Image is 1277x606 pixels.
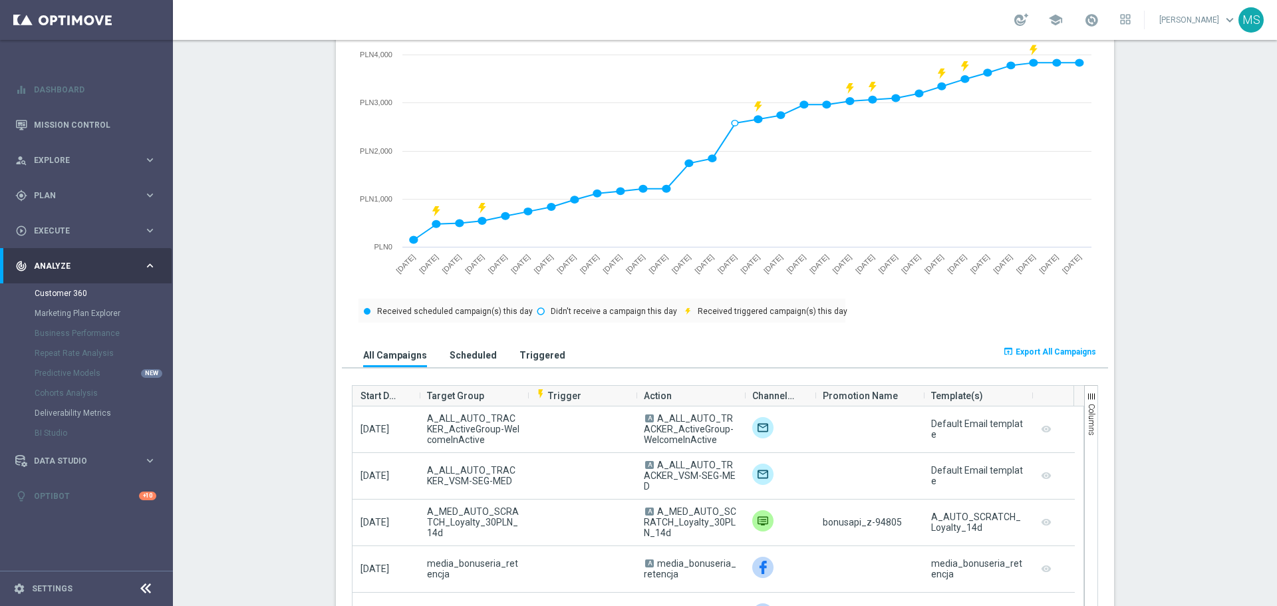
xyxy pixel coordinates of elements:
[34,227,144,235] span: Execute
[535,390,581,401] span: Trigger
[1003,346,1014,357] i: open_in_browser
[823,382,898,409] span: Promotion Name
[739,253,761,275] text: [DATE]
[645,508,654,516] span: A
[644,558,736,579] span: media_bonuseria_retencja
[35,303,172,323] div: Marketing Plan Explorer
[144,154,156,166] i: keyboard_arrow_right
[35,408,138,418] a: Deliverability Metrics
[1038,253,1060,275] text: [DATE]
[645,414,654,422] span: A
[15,260,27,272] i: track_changes
[440,253,462,275] text: [DATE]
[532,253,554,275] text: [DATE]
[35,308,138,319] a: Marketing Plan Explorer
[752,510,774,531] img: Private message
[13,583,25,595] i: settings
[644,382,672,409] span: Action
[1048,13,1063,27] span: school
[877,253,899,275] text: [DATE]
[360,51,392,59] text: PLN4,000
[716,253,738,275] text: [DATE]
[34,262,144,270] span: Analyze
[34,192,144,200] span: Plan
[931,382,983,409] span: Template(s)
[394,253,416,275] text: [DATE]
[35,323,172,343] div: Business Performance
[34,107,156,142] a: Mission Control
[1015,253,1037,275] text: [DATE]
[752,557,774,578] img: Facebook Custom Audience
[363,349,427,361] h3: All Campaigns
[931,558,1024,579] div: media_bonuseria_retencja
[555,253,577,275] text: [DATE]
[144,259,156,272] i: keyboard_arrow_right
[762,253,784,275] text: [DATE]
[579,253,601,275] text: [DATE]
[32,585,72,593] a: Settings
[752,464,774,485] img: Target group only
[535,388,546,399] i: flash_on
[509,253,531,275] text: [DATE]
[360,343,430,367] button: All Campaigns
[144,224,156,237] i: keyboard_arrow_right
[15,120,157,130] button: Mission Control
[15,261,157,271] button: track_changes Analyze keyboard_arrow_right
[15,190,157,201] button: gps_fixed Plan keyboard_arrow_right
[647,253,669,275] text: [DATE]
[35,288,138,299] a: Customer 360
[946,253,968,275] text: [DATE]
[15,491,157,502] div: lightbulb Optibot +10
[15,190,144,202] div: Plan
[15,107,156,142] div: Mission Control
[15,455,144,467] div: Data Studio
[1016,347,1096,357] span: Export All Campaigns
[360,382,400,409] span: Start Date
[35,363,172,383] div: Predictive Models
[427,506,519,538] span: A_MED_AUTO_SCRATCH_Loyalty_30PLN_14d
[785,253,807,275] text: [DATE]
[144,454,156,467] i: keyboard_arrow_right
[15,84,157,95] button: equalizer Dashboard
[377,307,533,316] text: Received scheduled campaign(s) this day
[15,225,144,237] div: Execute
[854,253,876,275] text: [DATE]
[752,382,796,409] span: Channel(s)
[486,253,508,275] text: [DATE]
[519,349,565,361] h3: Triggered
[645,461,654,469] span: A
[1061,253,1083,275] text: [DATE]
[34,478,139,514] a: Optibot
[645,559,654,567] span: A
[35,343,172,363] div: Repeat Rate Analysis
[644,506,736,538] span: A_MED_AUTO_SCRATCH_Loyalty_30PLN_14d
[969,253,991,275] text: [DATE]
[15,155,157,166] button: person_search Explore keyboard_arrow_right
[360,195,392,203] text: PLN1,000
[15,260,144,272] div: Analyze
[35,403,172,423] div: Deliverability Metrics
[15,226,157,236] button: play_circle_outline Execute keyboard_arrow_right
[670,253,692,275] text: [DATE]
[360,424,389,434] span: [DATE]
[15,154,27,166] i: person_search
[34,156,144,164] span: Explore
[1087,404,1096,436] span: Columns
[360,517,389,528] span: [DATE]
[35,283,172,303] div: Customer 360
[360,470,389,481] span: [DATE]
[360,147,392,155] text: PLN2,000
[693,253,715,275] text: [DATE]
[516,343,569,367] button: Triggered
[446,343,500,367] button: Scheduled
[15,478,156,514] div: Optibot
[360,563,389,574] span: [DATE]
[644,413,734,445] span: A_ALL_AUTO_TRACKER_ActiveGroup-WelcomeInActive
[427,413,519,445] span: A_ALL_AUTO_TRACKER_ActiveGroup-WelcomeInActive
[752,417,774,438] div: Target group only
[931,418,1024,440] div: Default Email template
